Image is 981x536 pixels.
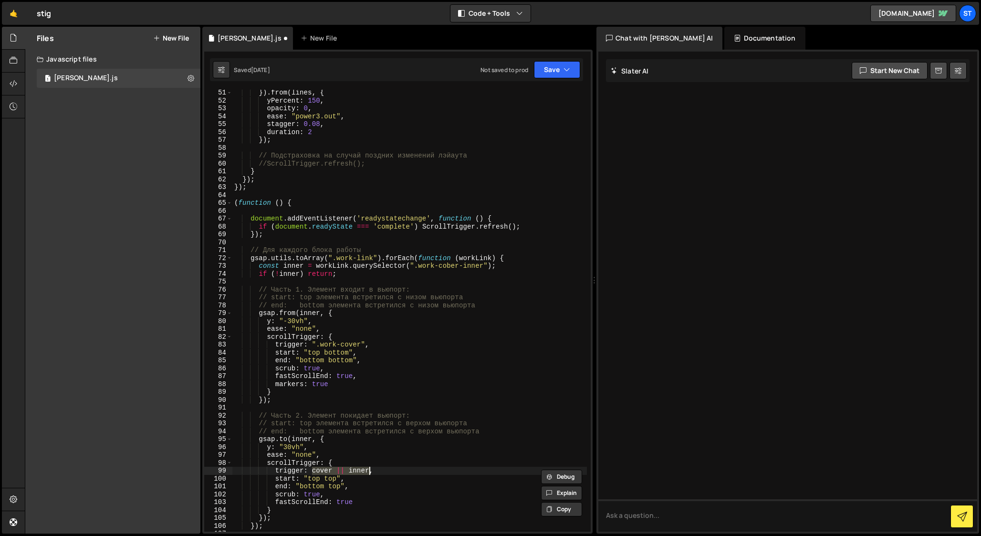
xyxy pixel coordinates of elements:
[204,183,232,191] div: 63
[204,223,232,231] div: 68
[204,491,232,499] div: 102
[204,451,232,459] div: 97
[204,239,232,247] div: 70
[204,317,232,326] div: 80
[724,27,805,50] div: Documentation
[204,302,232,310] div: 78
[204,136,232,144] div: 57
[204,443,232,452] div: 96
[204,365,232,373] div: 86
[204,120,232,128] div: 55
[204,372,232,380] div: 87
[204,97,232,105] div: 52
[204,388,232,396] div: 89
[204,475,232,483] div: 100
[204,199,232,207] div: 65
[204,506,232,515] div: 104
[450,5,531,22] button: Code + Tools
[204,333,232,341] div: 82
[204,514,232,522] div: 105
[204,498,232,506] div: 103
[870,5,956,22] a: [DOMAIN_NAME]
[204,309,232,317] div: 79
[611,66,649,75] h2: Slater AI
[25,50,200,69] div: Javascript files
[852,62,928,79] button: Start new chat
[204,191,232,200] div: 64
[204,294,232,302] div: 77
[204,522,232,530] div: 106
[204,262,232,270] div: 73
[534,61,580,78] button: Save
[596,27,722,50] div: Chat with [PERSON_NAME] AI
[204,404,232,412] div: 91
[45,75,51,83] span: 1
[204,207,232,215] div: 66
[204,467,232,475] div: 99
[204,270,232,278] div: 74
[37,33,54,43] h2: Files
[204,412,232,420] div: 92
[204,428,232,436] div: 94
[204,325,232,333] div: 81
[480,66,528,74] div: Not saved to prod
[541,470,582,484] button: Debug
[204,357,232,365] div: 85
[301,33,341,43] div: New File
[204,89,232,97] div: 51
[204,246,232,254] div: 71
[251,66,270,74] div: [DATE]
[54,74,118,83] div: [PERSON_NAME].js
[204,420,232,428] div: 93
[204,459,232,467] div: 98
[204,144,232,152] div: 58
[37,8,52,19] div: stig
[204,286,232,294] div: 76
[541,486,582,500] button: Explain
[204,128,232,137] div: 56
[204,176,232,184] div: 62
[204,231,232,239] div: 69
[204,278,232,286] div: 75
[204,341,232,349] div: 83
[204,396,232,404] div: 90
[204,168,232,176] div: 61
[37,69,200,88] div: 16026/42920.js
[234,66,270,74] div: Saved
[204,215,232,223] div: 67
[959,5,976,22] a: St
[204,349,232,357] div: 84
[204,483,232,491] div: 101
[204,380,232,389] div: 88
[153,34,189,42] button: New File
[204,160,232,168] div: 60
[204,254,232,263] div: 72
[204,152,232,160] div: 59
[541,502,582,516] button: Copy
[204,113,232,121] div: 54
[204,435,232,443] div: 95
[204,105,232,113] div: 53
[218,33,282,43] div: [PERSON_NAME].js
[2,2,25,25] a: 🤙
